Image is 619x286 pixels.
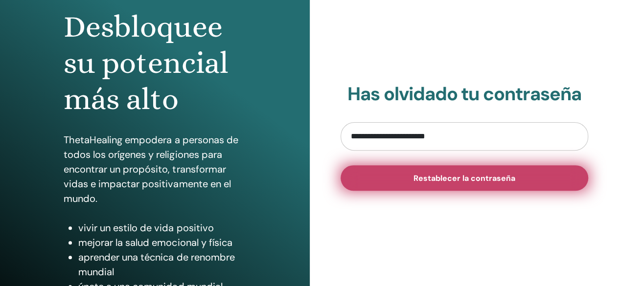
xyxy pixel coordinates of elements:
[413,173,515,183] span: Restablecer la contraseña
[78,250,246,279] li: aprender una técnica de renombre mundial
[64,132,246,206] p: ThetaHealing empodera a personas de todos los orígenes y religiones para encontrar un propósito, ...
[64,9,246,118] h1: Desbloquee su potencial más alto
[78,220,246,235] li: vivir un estilo de vida positivo
[78,235,246,250] li: mejorar la salud emocional y física
[341,165,589,191] button: Restablecer la contraseña
[341,83,589,106] h2: Has olvidado tu contraseña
